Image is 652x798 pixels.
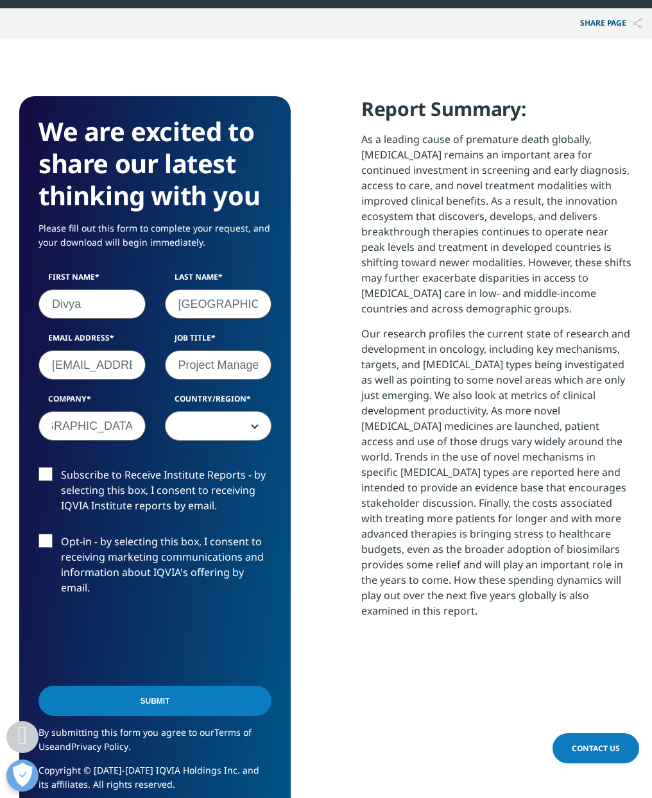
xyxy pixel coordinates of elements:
label: Job Title [165,332,272,350]
a: Contact Us [553,733,639,763]
button: Share PAGEShare PAGE [570,8,652,38]
p: Our research profiles the current state of research and development in oncology, including key me... [361,326,633,628]
p: As a leading cause of premature death globally, [MEDICAL_DATA] remains an important area for cont... [361,132,633,326]
label: First Name [39,271,146,289]
p: By submitting this form you agree to our and . [39,726,271,763]
iframe: reCAPTCHA [39,616,234,666]
label: Opt-in - by selecting this box, I consent to receiving marketing communications and information a... [39,534,271,602]
p: Please fill out this form to complete your request, and your download will begin immediately. [39,221,271,259]
label: Last Name [165,271,272,289]
label: Email Address [39,332,146,350]
h3: We are excited to share our latest thinking with you [39,115,271,212]
label: Subscribe to Receive Institute Reports - by selecting this box, I consent to receiving IQVIA Inst... [39,467,271,520]
input: Submit [39,686,271,716]
h4: Report Summary: [361,96,633,132]
span: Contact Us [572,743,620,754]
a: Privacy Policy [71,740,128,752]
p: Share PAGE [570,8,652,38]
label: Company [39,393,146,411]
label: Country/Region [165,393,272,411]
img: Share PAGE [633,18,642,29]
button: Open Preferences [6,760,39,792]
